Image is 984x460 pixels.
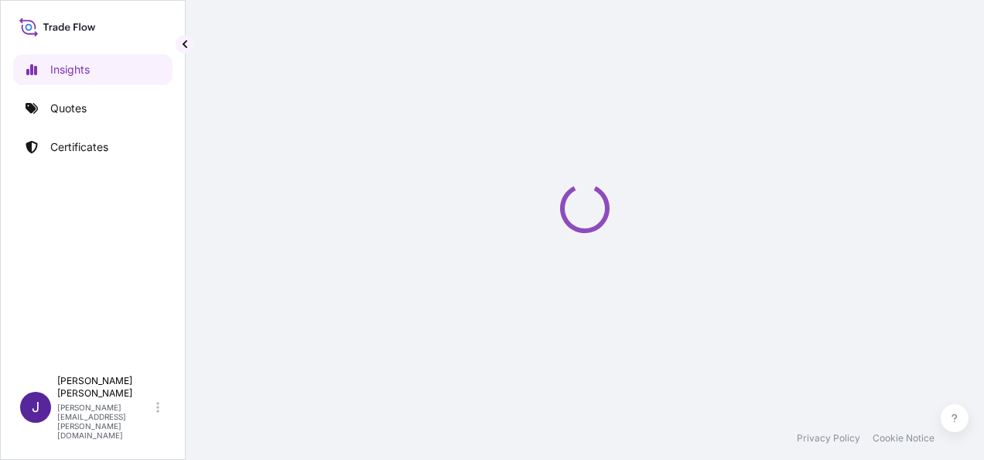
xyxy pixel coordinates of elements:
[13,93,173,124] a: Quotes
[50,139,108,155] p: Certificates
[13,132,173,163] a: Certificates
[13,54,173,85] a: Insights
[50,101,87,116] p: Quotes
[797,432,860,445] a: Privacy Policy
[873,432,934,445] a: Cookie Notice
[57,403,153,440] p: [PERSON_NAME][EMAIL_ADDRESS][PERSON_NAME][DOMAIN_NAME]
[57,375,153,400] p: [PERSON_NAME] [PERSON_NAME]
[32,400,39,415] span: J
[50,62,90,77] p: Insights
